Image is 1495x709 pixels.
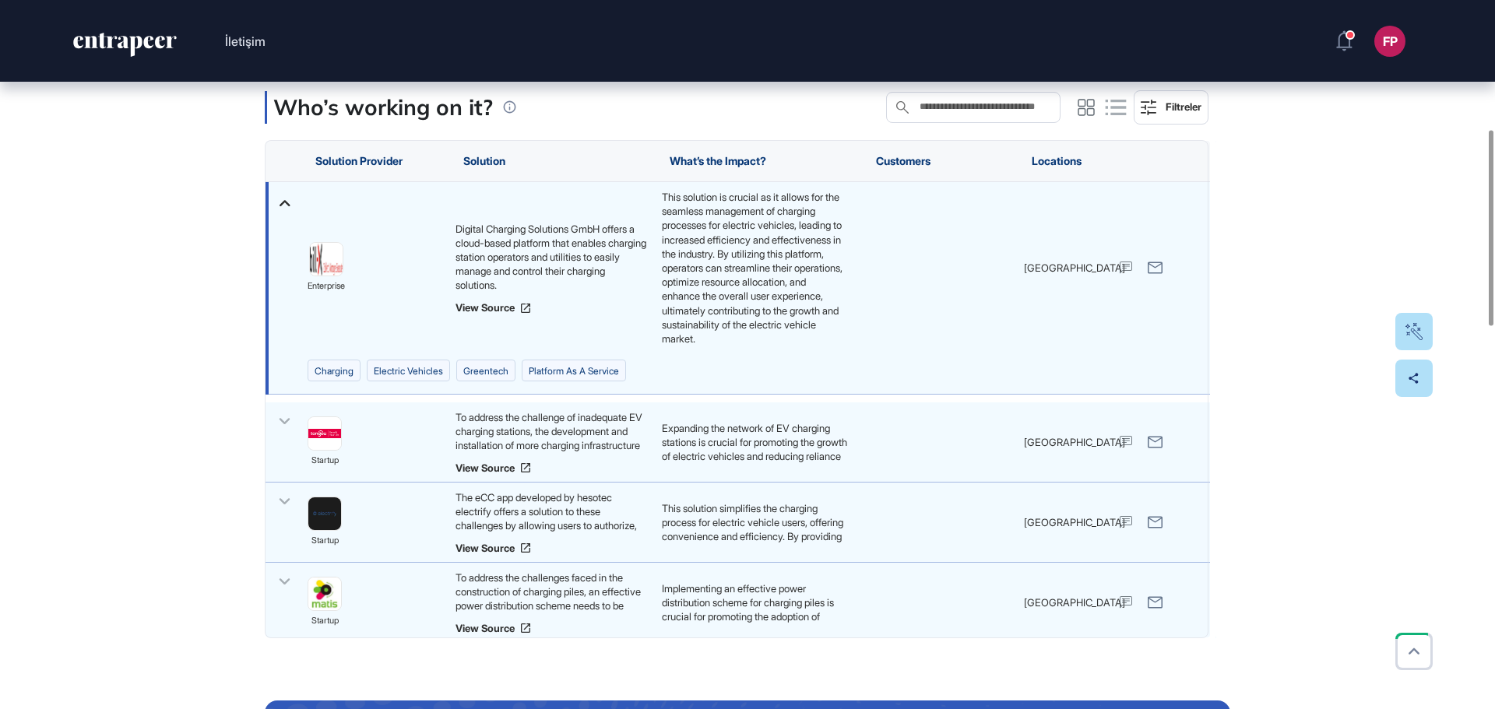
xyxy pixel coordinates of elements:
li: greentech [456,360,515,381]
a: View Source [456,301,646,314]
p: This solution simplifies the charging process for electric vehicle users, offering convenience an... [662,501,853,671]
a: image [308,416,342,451]
li: Charging [308,360,361,381]
img: image [310,243,343,276]
p: This solution is crucial as it allows for the seamless management of charging processes for elect... [662,190,845,346]
p: Who’s working on it? [273,91,493,124]
span: startup [311,454,339,468]
div: To address the challenges faced in the construction of charging piles, an effective power distrib... [456,570,646,612]
a: image [309,242,343,276]
span: startup [311,534,339,548]
span: enterprise [308,279,345,293]
span: Solution Provider [315,155,403,167]
button: FP [1374,26,1405,57]
a: entrapeer-logo [72,33,178,62]
span: startup [311,614,339,628]
span: [GEOGRAPHIC_DATA] [1024,261,1125,275]
span: [GEOGRAPHIC_DATA] [1024,434,1125,448]
a: View Source [456,462,646,474]
span: Customers [876,155,930,167]
button: Filtreler [1134,90,1208,125]
img: image [308,577,341,610]
a: View Source [456,622,646,634]
span: [GEOGRAPHIC_DATA] [1024,595,1125,609]
div: Filtreler [1166,100,1201,113]
a: image [308,577,342,611]
span: Solution [463,155,505,167]
div: The eCC app developed by hesotec electrify offers a solution to these challenges by allowing user... [456,490,646,532]
img: image [308,497,341,530]
li: Electric Vehicles [367,360,450,381]
div: Digital Charging Solutions GmbH offers a cloud-based platform that enables charging station opera... [456,221,646,292]
img: image [308,429,341,438]
span: [GEOGRAPHIC_DATA] [1024,514,1125,528]
a: image [308,497,342,531]
div: To address the challenge of inadequate EV charging stations, the development and installation of ... [456,410,646,452]
a: View Source [456,542,646,554]
button: İletişim [225,31,266,51]
p: Expanding the network of EV charging stations is crucial for promoting the growth of electric veh... [662,421,853,619]
span: What’s the Impact? [670,155,766,167]
span: Locations [1032,155,1082,167]
li: platform as a service [522,360,626,381]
